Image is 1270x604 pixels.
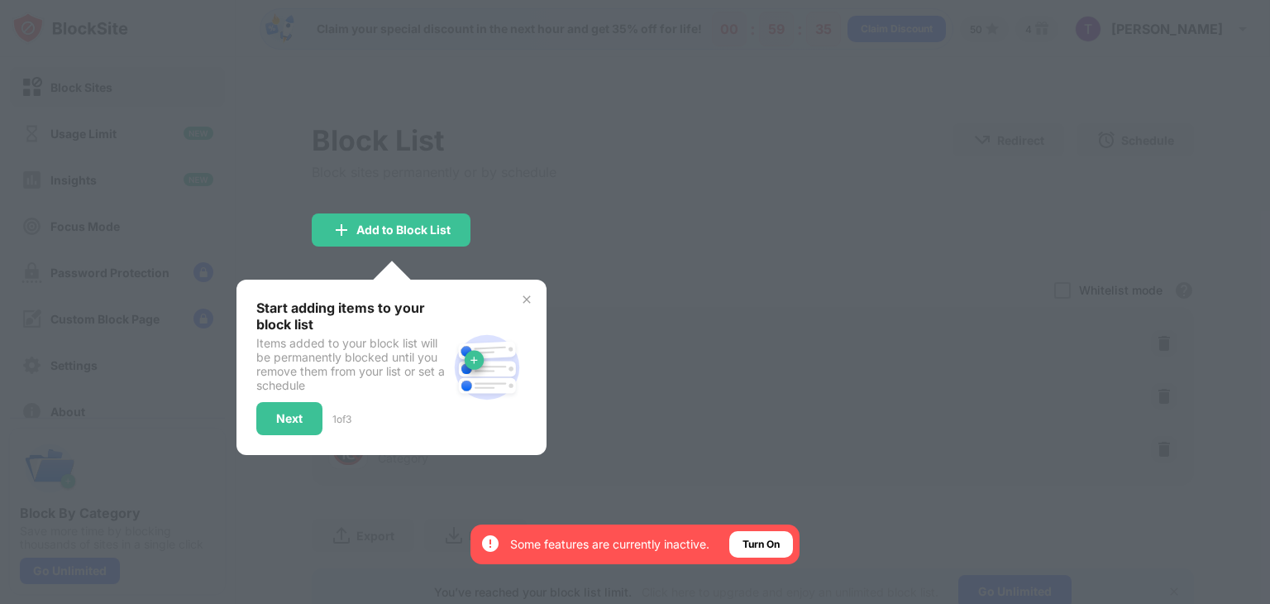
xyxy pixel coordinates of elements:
[332,413,351,425] div: 1 of 3
[742,536,780,553] div: Turn On
[447,328,527,407] img: block-site.svg
[276,412,303,425] div: Next
[356,223,451,237] div: Add to Block List
[520,293,533,306] img: x-button.svg
[256,336,447,392] div: Items added to your block list will be permanently blocked until you remove them from your list o...
[256,300,447,333] div: Start adding items to your block list
[480,534,500,554] img: error-circle-white.svg
[510,536,709,553] div: Some features are currently inactive.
